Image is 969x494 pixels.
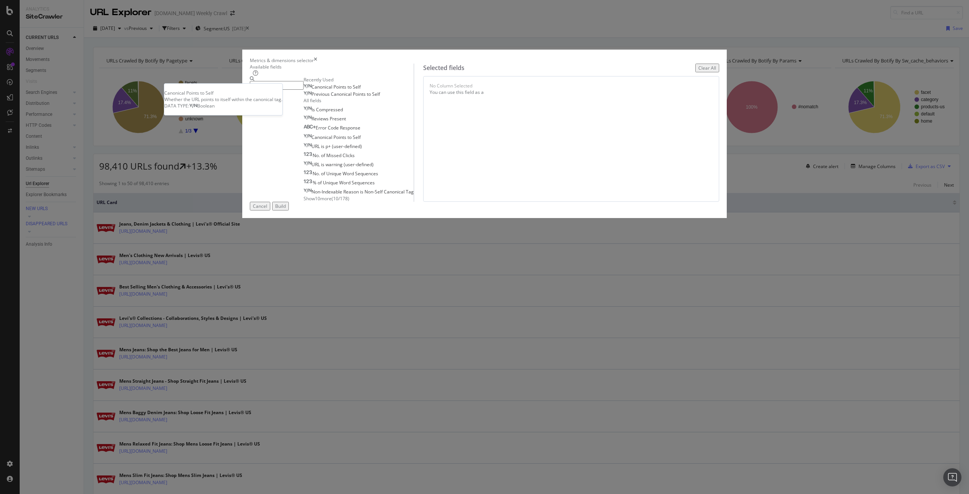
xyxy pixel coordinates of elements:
[304,97,414,104] div: All fields
[353,91,367,97] span: Points
[250,81,304,90] input: Search by field name
[164,103,189,109] span: DATA TYPE:
[312,115,330,122] span: Reviews
[331,91,353,97] span: Canonical
[164,90,282,96] div: Canonical Points to Self
[272,202,289,210] button: Build
[250,64,414,70] div: Available fields
[242,50,727,218] div: modal
[353,134,361,140] span: Self
[304,195,332,202] span: Show 10 more
[340,125,360,131] span: Response
[406,189,414,195] span: Tag
[250,57,314,64] div: Metrics & dimensions selector
[326,161,344,168] span: warning
[333,84,347,90] span: Points
[328,125,340,131] span: Code
[313,170,321,177] span: No.
[314,57,317,64] div: times
[332,195,349,202] span: ( 10 / 178 )
[384,189,406,195] span: Canonical
[275,203,286,209] div: Build
[326,152,343,159] span: Missed
[347,84,353,90] span: to
[312,106,316,113] span: Is
[332,143,362,150] span: (user-defined)
[312,161,321,168] span: URL
[943,468,961,486] div: Open Intercom Messenger
[312,189,343,195] span: Non-Indexable
[253,203,267,209] div: Cancel
[316,125,328,131] span: Error
[372,91,380,97] span: Self
[316,106,343,113] span: Compressed
[164,96,282,103] div: Whether the URL points to itself within the canonical tag.
[312,143,321,150] span: URL
[343,189,360,195] span: Reason
[353,84,361,90] span: Self
[326,170,343,177] span: Unique
[326,143,332,150] span: p+
[321,170,326,177] span: of
[347,134,353,140] span: to
[313,179,318,186] span: %
[360,189,365,195] span: is
[313,152,321,159] span: No.
[312,84,333,90] span: Canonical
[323,179,339,186] span: Unique
[352,179,375,186] span: Sequences
[339,179,352,186] span: Word
[312,91,331,97] span: Previous
[330,115,346,122] span: Present
[197,103,215,109] span: Boolean
[343,170,355,177] span: Word
[250,202,270,210] button: Cancel
[430,83,472,89] div: No Column Selected
[423,64,464,72] div: Selected fields
[343,152,355,159] span: Clicks
[698,65,716,71] div: Clear All
[430,89,713,95] div: You can use this field as a
[318,179,323,186] span: of
[333,134,347,140] span: Points
[367,91,372,97] span: to
[304,76,414,83] div: Recently Used
[321,143,326,150] span: is
[695,64,719,72] button: Clear All
[344,161,374,168] span: (user-defined)
[321,152,326,159] span: of
[365,189,384,195] span: Non-Self
[321,161,326,168] span: is
[312,134,333,140] span: Canonical
[355,170,378,177] span: Sequences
